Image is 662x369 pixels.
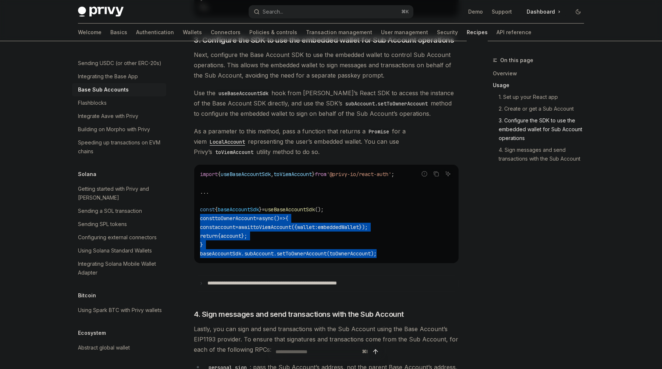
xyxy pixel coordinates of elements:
a: Support [492,8,512,15]
a: Demo [468,8,483,15]
code: useBaseAccountSdk [216,89,271,97]
a: API reference [496,24,531,41]
button: Send message [370,347,381,357]
a: Base Sub Accounts [72,83,166,96]
a: Building on Morpho with Privy [72,123,166,136]
span: { [215,206,218,213]
button: Report incorrect code [420,169,429,179]
a: Sending SPL tokens [72,218,166,231]
a: Configuring external connectors [72,231,166,244]
a: Policies & controls [249,24,297,41]
span: { [218,233,221,239]
a: Welcome [78,24,102,41]
span: Next, configure the Base Account SDK to use the embedded wallet to control Sub Account operations... [194,50,459,80]
span: Lastly, you can sign and send transactions with the Sub Account using the Base Account’s EIP1193 ... [194,324,459,355]
span: '@privy-io/react-auth' [327,171,391,178]
div: Using Spark BTC with Privy wallets [78,306,162,315]
span: } [312,171,315,178]
div: Flashblocks [78,98,107,107]
a: Getting started with Privy and [PERSON_NAME] [72,182,166,204]
a: Using Spark BTC with Privy wallets [72,304,166,317]
div: Configuring external connectors [78,233,157,242]
span: subAccount [244,250,274,257]
span: => [280,215,285,222]
a: Integrating Solana Mobile Wallet Adapter [72,257,166,279]
a: 4. Sign messages and send transactions with the Sub Account [493,144,590,165]
span: useBaseAccountSdk [265,206,315,213]
span: = [235,224,238,230]
span: await [238,224,253,230]
span: useBaseAccountSdk [221,171,271,178]
span: 4. Sign messages and send transactions with the Sub Account [194,309,404,319]
button: Toggle dark mode [572,6,584,18]
span: . [241,250,244,257]
input: Ask a question... [275,344,359,360]
a: Integrating the Base App [72,70,166,83]
a: Abstract global wallet [72,341,166,354]
span: }; [241,233,247,239]
span: baseAccountSdk [218,206,259,213]
div: Base Sub Accounts [78,85,129,94]
span: (); [315,206,324,213]
span: ... [200,189,209,195]
span: setToOwnerAccount [277,250,327,257]
div: Integrate Aave with Privy [78,112,138,121]
div: Speeding up transactions on EVM chains [78,138,162,156]
div: Integrating Solana Mobile Wallet Adapter [78,259,162,277]
span: () [274,215,280,222]
a: Wallets [183,24,202,41]
span: const [200,215,215,222]
span: account [215,224,235,230]
a: Usage [493,79,590,91]
a: Security [437,24,458,41]
span: account [221,233,241,239]
span: = [262,206,265,213]
h5: Solana [78,170,96,179]
div: Sending USDC (or other ERC-20s) [78,59,161,68]
a: LocalAccount [207,138,248,145]
div: Integrating the Base App [78,72,138,81]
span: toOwnerAccount [330,250,371,257]
span: As a parameter to this method, pass a function that returns a for a viem representing the user’s ... [194,126,459,157]
button: Ask AI [443,169,453,179]
a: Authentication [136,24,174,41]
span: wallet: [297,224,318,230]
a: Speeding up transactions on EVM chains [72,136,166,158]
div: Abstract global wallet [78,343,130,352]
span: const [200,224,215,230]
h5: Ecosystem [78,329,106,337]
span: } [259,206,262,213]
a: Dashboard [521,6,566,18]
a: 1. Set up your React app [493,91,590,103]
img: dark logo [78,7,124,17]
span: const [200,206,215,213]
code: Promise [366,128,392,136]
span: On this page [500,56,533,65]
span: { [218,171,221,178]
code: LocalAccount [207,138,248,146]
code: toViemAccount [212,148,256,156]
span: , [271,171,274,178]
span: . [274,250,277,257]
a: Connectors [211,24,241,41]
a: Recipes [467,24,488,41]
span: toViemAccount [253,224,291,230]
a: Integrate Aave with Privy [72,110,166,123]
a: Using Solana Standard Wallets [72,244,166,257]
span: }); [359,224,368,230]
a: Flashblocks [72,96,166,110]
span: = [256,215,259,222]
div: Using Solana Standard Wallets [78,246,152,255]
span: async [259,215,274,222]
span: Use the hook from [PERSON_NAME]’s React SDK to access the instance of the Base Account SDK direct... [194,88,459,119]
span: ( [327,250,330,257]
div: Getting started with Privy and [PERSON_NAME] [78,184,162,202]
span: ); [371,250,377,257]
a: 2. Create or get a Sub Account [493,103,590,115]
button: Copy the contents from the code block [431,169,441,179]
a: User management [381,24,428,41]
span: import [200,171,218,178]
span: from [315,171,327,178]
span: ⌘ K [401,9,409,15]
span: { [285,215,288,222]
